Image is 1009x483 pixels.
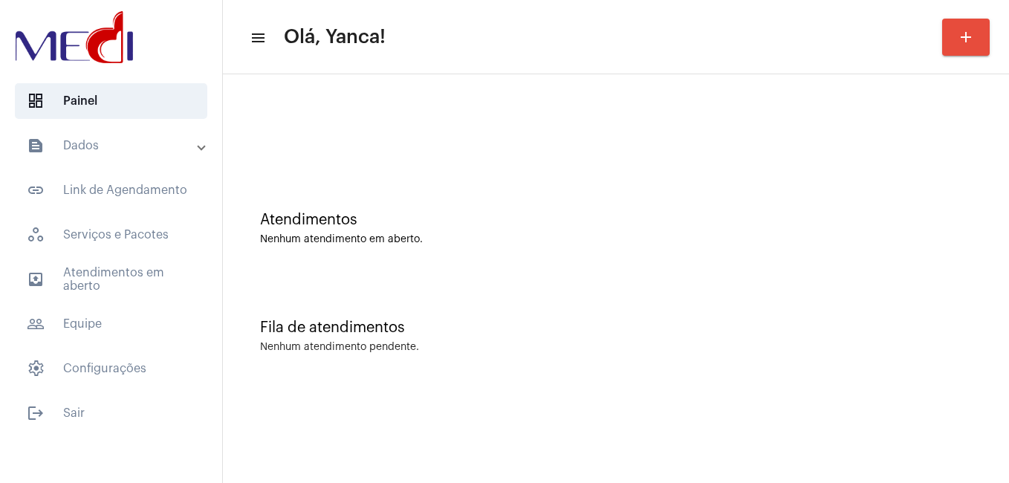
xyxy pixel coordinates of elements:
[27,270,45,288] mat-icon: sidenav icon
[260,212,972,228] div: Atendimentos
[27,137,198,155] mat-panel-title: Dados
[15,172,207,208] span: Link de Agendamento
[27,315,45,333] mat-icon: sidenav icon
[27,181,45,199] mat-icon: sidenav icon
[260,234,972,245] div: Nenhum atendimento em aberto.
[284,25,386,49] span: Olá, Yanca!
[15,351,207,386] span: Configurações
[27,360,45,377] span: sidenav icon
[957,28,975,46] mat-icon: add
[250,29,265,47] mat-icon: sidenav icon
[27,404,45,422] mat-icon: sidenav icon
[15,83,207,119] span: Painel
[9,128,222,163] mat-expansion-panel-header: sidenav iconDados
[27,137,45,155] mat-icon: sidenav icon
[15,395,207,431] span: Sair
[27,226,45,244] span: sidenav icon
[15,262,207,297] span: Atendimentos em aberto
[260,342,419,353] div: Nenhum atendimento pendente.
[260,320,972,336] div: Fila de atendimentos
[15,217,207,253] span: Serviços e Pacotes
[12,7,137,67] img: d3a1b5fa-500b-b90f-5a1c-719c20e9830b.png
[27,92,45,110] span: sidenav icon
[15,306,207,342] span: Equipe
